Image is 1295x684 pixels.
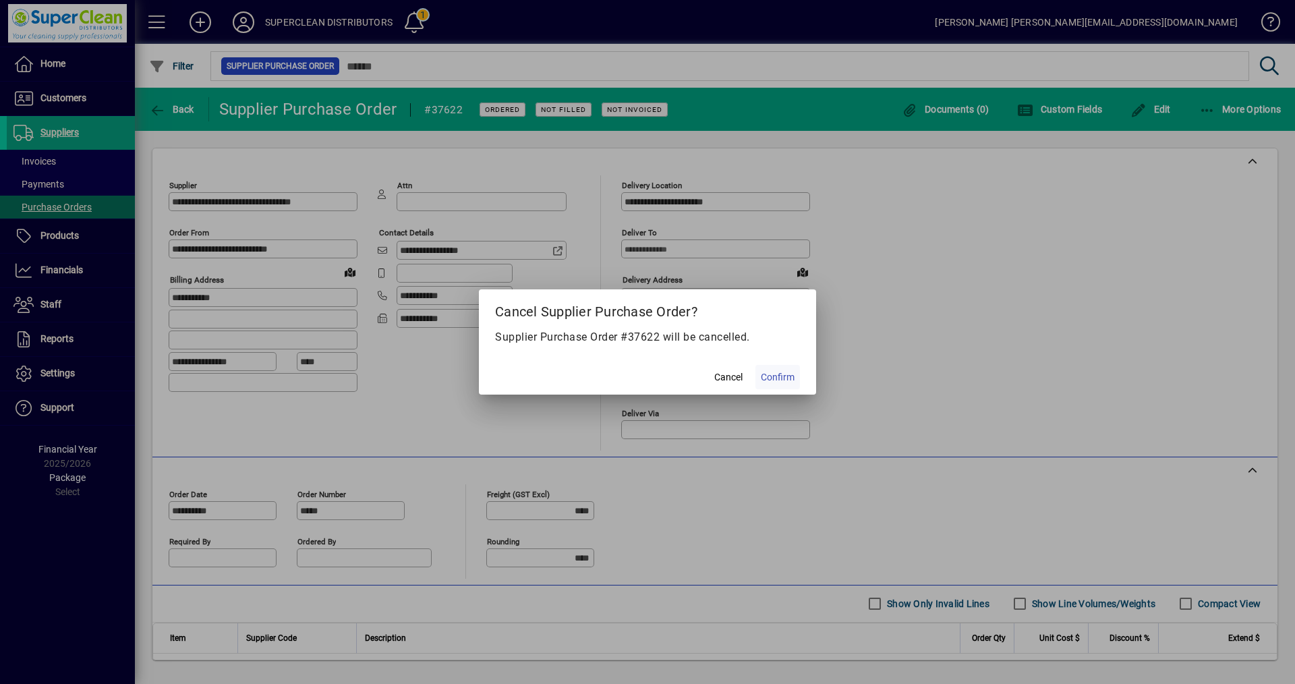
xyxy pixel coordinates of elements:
[714,370,743,384] span: Cancel
[761,370,795,384] span: Confirm
[755,365,800,389] button: Confirm
[479,289,816,329] h2: Cancel Supplier Purchase Order?
[495,329,800,345] p: Supplier Purchase Order #37622 will be cancelled.
[707,365,750,389] button: Cancel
